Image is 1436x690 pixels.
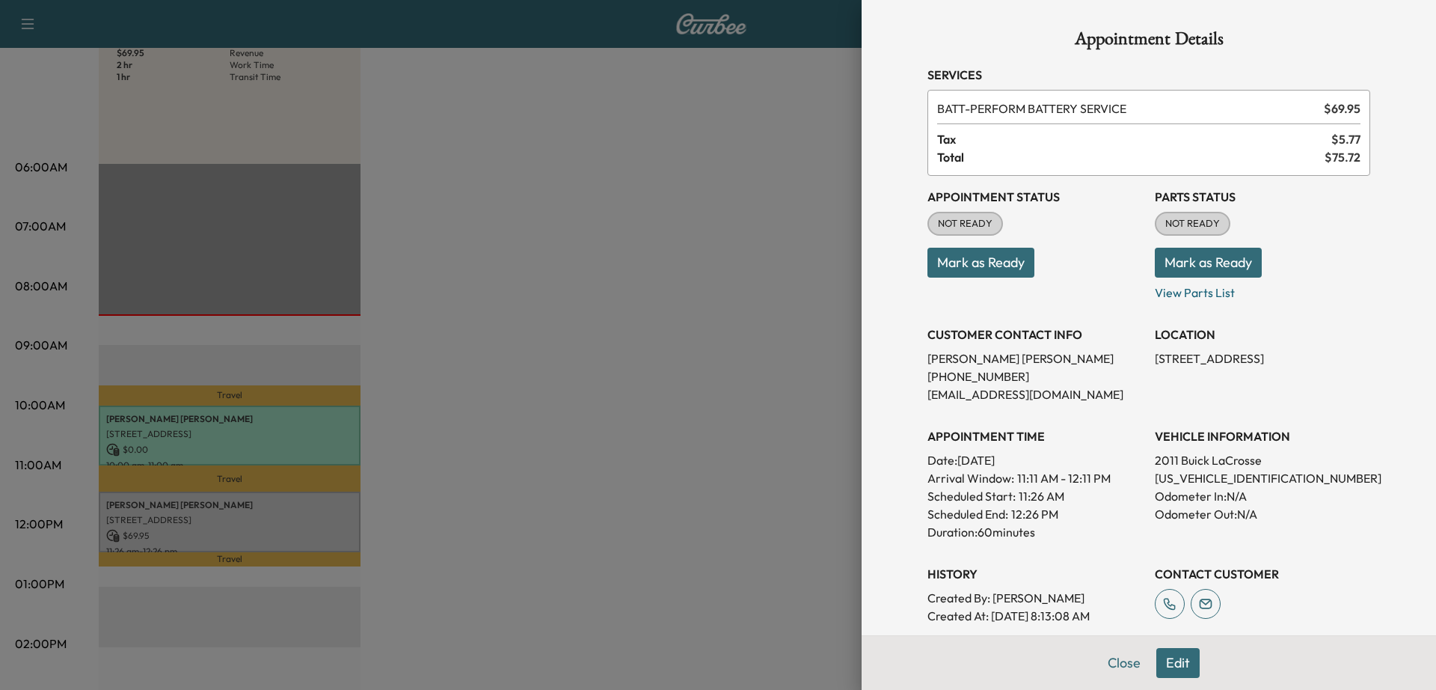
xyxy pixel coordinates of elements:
[1155,487,1370,505] p: Odometer In: N/A
[927,66,1370,84] h3: Services
[927,523,1143,541] p: Duration: 60 minutes
[927,188,1143,206] h3: Appointment Status
[1331,130,1360,148] span: $ 5.77
[1098,648,1150,678] button: Close
[1324,100,1360,117] span: $ 69.95
[1155,505,1370,523] p: Odometer Out: N/A
[1011,505,1058,523] p: 12:26 PM
[937,100,1318,117] span: PERFORM BATTERY SERVICE
[927,505,1008,523] p: Scheduled End:
[927,326,1143,344] h3: CUSTOMER CONTACT INFO
[1156,216,1229,231] span: NOT READY
[927,451,1143,469] p: Date: [DATE]
[1155,427,1370,445] h3: VEHICLE INFORMATION
[1155,469,1370,487] p: [US_VEHICLE_IDENTIFICATION_NUMBER]
[927,349,1143,367] p: [PERSON_NAME] [PERSON_NAME]
[1155,349,1370,367] p: [STREET_ADDRESS]
[927,589,1143,607] p: Created By : [PERSON_NAME]
[929,216,1001,231] span: NOT READY
[927,487,1016,505] p: Scheduled Start:
[1155,451,1370,469] p: 2011 Buick LaCrosse
[1155,326,1370,344] h3: LOCATION
[1325,148,1360,166] span: $ 75.72
[927,30,1370,54] h1: Appointment Details
[1155,188,1370,206] h3: Parts Status
[927,427,1143,445] h3: APPOINTMENT TIME
[937,148,1325,166] span: Total
[1155,565,1370,583] h3: CONTACT CUSTOMER
[927,469,1143,487] p: Arrival Window:
[927,607,1143,625] p: Created At : [DATE] 8:13:08 AM
[927,248,1034,278] button: Mark as Ready
[1155,248,1262,278] button: Mark as Ready
[927,367,1143,385] p: [PHONE_NUMBER]
[1156,648,1200,678] button: Edit
[937,130,1331,148] span: Tax
[927,565,1143,583] h3: History
[1019,487,1064,505] p: 11:26 AM
[927,385,1143,403] p: [EMAIL_ADDRESS][DOMAIN_NAME]
[1155,278,1370,302] p: View Parts List
[1017,469,1111,487] span: 11:11 AM - 12:11 PM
